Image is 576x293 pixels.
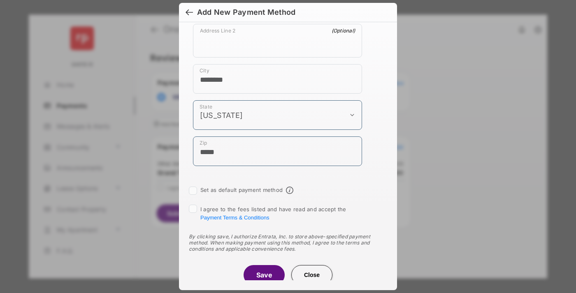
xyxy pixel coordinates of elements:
[200,215,269,221] button: I agree to the fees listed and have read and accept the
[189,233,387,252] div: By clicking save, I authorize Entrata, Inc. to store above-specified payment method. When making ...
[286,187,293,194] span: Default payment method info
[193,64,362,94] div: payment_method_screening[postal_addresses][locality]
[193,24,362,58] div: payment_method_screening[postal_addresses][addressLine2]
[200,206,346,221] span: I agree to the fees listed and have read and accept the
[193,100,362,130] div: payment_method_screening[postal_addresses][administrativeArea]
[244,265,285,285] button: Save
[200,187,283,193] label: Set as default payment method
[193,136,362,166] div: payment_method_screening[postal_addresses][postalCode]
[197,8,295,17] div: Add New Payment Method
[291,265,332,285] button: Close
